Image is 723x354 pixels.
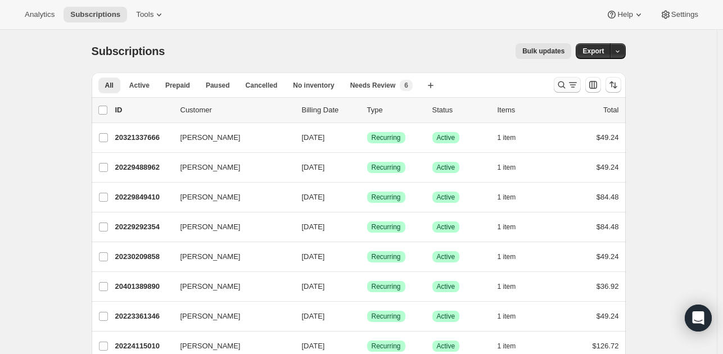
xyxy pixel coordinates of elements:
[302,282,325,291] span: [DATE]
[180,251,241,262] span: [PERSON_NAME]
[115,130,619,146] div: 20321337666[PERSON_NAME][DATE]SuccessRecurringSuccessActive1 item$49.24
[498,342,516,351] span: 1 item
[302,312,325,320] span: [DATE]
[115,279,619,294] div: 20401389890[PERSON_NAME][DATE]SuccessRecurringSuccessActive1 item$36.92
[115,219,619,235] div: 20229292354[PERSON_NAME][DATE]SuccessRecurringSuccessActive1 item$84.48
[498,163,516,172] span: 1 item
[372,223,401,232] span: Recurring
[498,249,528,265] button: 1 item
[404,81,408,90] span: 6
[115,162,171,173] p: 20229488962
[372,342,401,351] span: Recurring
[498,193,516,202] span: 1 item
[115,160,619,175] div: 20229488962[PERSON_NAME][DATE]SuccessRecurringSuccessActive1 item$49.24
[136,10,153,19] span: Tools
[302,133,325,142] span: [DATE]
[180,162,241,173] span: [PERSON_NAME]
[180,105,293,116] p: Customer
[302,223,325,231] span: [DATE]
[498,160,528,175] button: 1 item
[597,133,619,142] span: $49.24
[422,78,440,93] button: Create new view
[554,77,581,93] button: Search and filter results
[437,312,455,321] span: Active
[498,130,528,146] button: 1 item
[437,342,455,351] span: Active
[180,341,241,352] span: [PERSON_NAME]
[115,221,171,233] p: 20229292354
[617,10,632,19] span: Help
[597,312,619,320] span: $49.24
[105,81,114,90] span: All
[437,282,455,291] span: Active
[350,81,396,90] span: Needs Review
[115,281,171,292] p: 20401389890
[597,223,619,231] span: $84.48
[576,43,611,59] button: Export
[115,251,171,262] p: 20230209858
[498,223,516,232] span: 1 item
[180,221,241,233] span: [PERSON_NAME]
[115,192,171,203] p: 20229849410
[498,105,554,116] div: Items
[174,218,286,236] button: [PERSON_NAME]
[174,158,286,176] button: [PERSON_NAME]
[18,7,61,22] button: Analytics
[498,308,528,324] button: 1 item
[115,105,619,116] div: IDCustomerBilling DateTypeStatusItemsTotal
[372,282,401,291] span: Recurring
[585,77,601,93] button: Customize table column order and visibility
[180,281,241,292] span: [PERSON_NAME]
[603,105,618,116] p: Total
[302,193,325,201] span: [DATE]
[437,133,455,142] span: Active
[302,163,325,171] span: [DATE]
[367,105,423,116] div: Type
[129,7,171,22] button: Tools
[437,163,455,172] span: Active
[372,252,401,261] span: Recurring
[174,188,286,206] button: [PERSON_NAME]
[597,282,619,291] span: $36.92
[302,252,325,261] span: [DATE]
[115,132,171,143] p: 20321337666
[437,223,455,232] span: Active
[653,7,705,22] button: Settings
[597,163,619,171] span: $49.24
[498,219,528,235] button: 1 item
[129,81,150,90] span: Active
[174,307,286,325] button: [PERSON_NAME]
[597,252,619,261] span: $49.24
[599,7,650,22] button: Help
[293,81,334,90] span: No inventory
[605,77,621,93] button: Sort the results
[25,10,55,19] span: Analytics
[115,105,171,116] p: ID
[115,249,619,265] div: 20230209858[PERSON_NAME][DATE]SuccessRecurringSuccessActive1 item$49.24
[302,105,358,116] p: Billing Date
[432,105,489,116] p: Status
[671,10,698,19] span: Settings
[437,193,455,202] span: Active
[597,193,619,201] span: $84.48
[246,81,278,90] span: Cancelled
[498,133,516,142] span: 1 item
[115,311,171,322] p: 20223361346
[115,341,171,352] p: 20224115010
[685,305,712,332] div: Open Intercom Messenger
[437,252,455,261] span: Active
[115,338,619,354] div: 20224115010[PERSON_NAME][DATE]SuccessRecurringSuccessActive1 item$126.72
[372,312,401,321] span: Recurring
[593,342,619,350] span: $126.72
[174,129,286,147] button: [PERSON_NAME]
[174,278,286,296] button: [PERSON_NAME]
[64,7,127,22] button: Subscriptions
[92,45,165,57] span: Subscriptions
[174,248,286,266] button: [PERSON_NAME]
[115,308,619,324] div: 20223361346[PERSON_NAME][DATE]SuccessRecurringSuccessActive1 item$49.24
[206,81,230,90] span: Paused
[498,312,516,321] span: 1 item
[582,47,604,56] span: Export
[70,10,120,19] span: Subscriptions
[498,189,528,205] button: 1 item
